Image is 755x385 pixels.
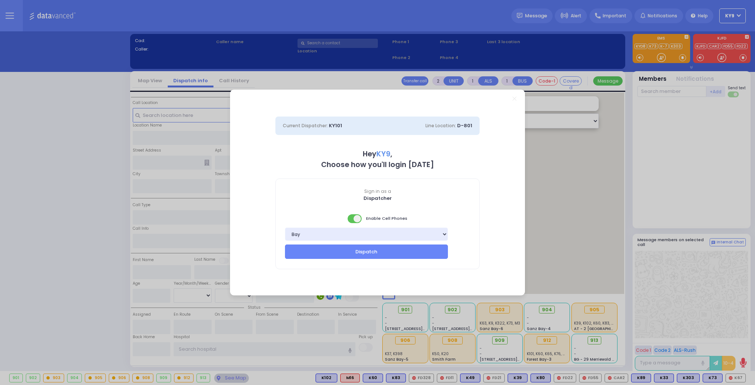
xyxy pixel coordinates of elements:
span: Enable Cell Phones [348,214,407,224]
b: Dispatcher [363,195,392,202]
b: Choose how you'll login [DATE] [321,160,434,170]
span: D-801 [457,122,472,129]
span: KY101 [329,122,342,129]
span: Line Location: [425,122,456,129]
b: Hey , [363,149,392,159]
button: Dispatch [285,244,448,259]
a: Close [512,97,516,101]
span: Current Dispatcher: [283,122,328,129]
span: KY9 [376,149,390,159]
span: Sign in as a [276,188,479,195]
